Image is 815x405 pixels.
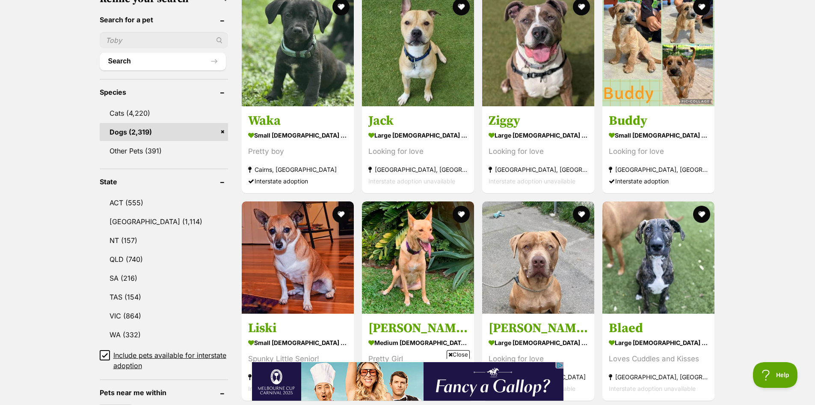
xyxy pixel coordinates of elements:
strong: small [DEMOGRAPHIC_DATA] Dog [248,129,347,141]
a: Jack large [DEMOGRAPHIC_DATA] Dog Looking for love [GEOGRAPHIC_DATA], [GEOGRAPHIC_DATA] Interstat... [362,106,474,193]
button: favourite [693,206,711,223]
h3: Buddy [609,113,708,129]
a: [GEOGRAPHIC_DATA] (1,114) [100,213,228,231]
h3: Jack [368,113,468,129]
a: Buddy small [DEMOGRAPHIC_DATA] Dog Looking for love [GEOGRAPHIC_DATA], [GEOGRAPHIC_DATA] Intersta... [602,106,714,193]
a: VIC (864) [100,307,228,325]
a: Blaed large [DEMOGRAPHIC_DATA] Dog Loves Cuddles and Kisses [GEOGRAPHIC_DATA], [GEOGRAPHIC_DATA] ... [602,314,714,401]
header: Pets near me within [100,389,228,396]
h3: Liski [248,320,347,336]
a: Cats (4,220) [100,104,228,122]
div: Pretty Girl [368,353,468,365]
strong: medium [DEMOGRAPHIC_DATA] Dog [368,336,468,349]
strong: large [DEMOGRAPHIC_DATA] Dog [489,336,588,349]
input: Toby [100,32,228,48]
img: Quana - Mastiff Dog [482,201,594,314]
h3: [PERSON_NAME] [368,320,468,336]
h3: Waka [248,113,347,129]
strong: Applecross, [GEOGRAPHIC_DATA] [248,371,347,383]
a: SA (216) [100,269,228,287]
div: Looking for love [609,146,708,157]
header: Search for a pet [100,16,228,24]
img: Cleo - Australian Kelpie Dog [362,201,474,314]
span: Close [447,350,470,359]
strong: large [DEMOGRAPHIC_DATA] Dog [609,336,708,349]
button: Search [100,53,226,70]
div: Spunky Little Senior! [248,353,347,365]
span: Include pets available for interstate adoption [113,350,228,371]
div: Loves Cuddles and Kisses [609,353,708,365]
a: Ziggy large [DEMOGRAPHIC_DATA] Dog Looking for love [GEOGRAPHIC_DATA], [GEOGRAPHIC_DATA] Intersta... [482,106,594,193]
iframe: Help Scout Beacon - Open [753,362,798,388]
strong: large [DEMOGRAPHIC_DATA] Dog [489,129,588,141]
div: Interstate adoption [248,175,347,187]
a: [PERSON_NAME] medium [DEMOGRAPHIC_DATA] Dog Pretty Girl Cairns, [GEOGRAPHIC_DATA] Interstate adop... [362,314,474,401]
div: Looking for love [489,146,588,157]
a: ACT (555) [100,194,228,212]
h3: Ziggy [489,113,588,129]
header: Species [100,88,228,96]
strong: large [DEMOGRAPHIC_DATA] Dog [368,129,468,141]
strong: [GEOGRAPHIC_DATA], [GEOGRAPHIC_DATA] [609,371,708,383]
header: State [100,178,228,186]
img: Blaed - Australian Kelpie x Staghound Dog [602,201,714,314]
a: NT (157) [100,231,228,249]
a: Dogs (2,319) [100,123,228,141]
div: Pretty boy [248,146,347,157]
div: Looking for love [489,353,588,365]
strong: Cairns, [GEOGRAPHIC_DATA] [248,164,347,175]
a: QLD (740) [100,250,228,268]
a: TAS (154) [100,288,228,306]
span: Interstate adoption unavailable [368,177,455,185]
a: Waka small [DEMOGRAPHIC_DATA] Dog Pretty boy Cairns, [GEOGRAPHIC_DATA] Interstate adoption [242,106,354,193]
div: Looking for love [368,146,468,157]
strong: [GEOGRAPHIC_DATA], [GEOGRAPHIC_DATA] [609,164,708,175]
button: favourite [332,206,350,223]
iframe: Advertisement [252,362,563,401]
a: [PERSON_NAME] large [DEMOGRAPHIC_DATA] Dog Looking for love Alfredton, [GEOGRAPHIC_DATA] Intersta... [482,314,594,401]
strong: small [DEMOGRAPHIC_DATA] Dog [248,336,347,349]
span: Interstate adoption unavailable [609,385,696,392]
a: Other Pets (391) [100,142,228,160]
span: Interstate adoption unavailable [489,177,575,185]
img: Liski - Chihuahua x Jack Russell Terrier Dog [242,201,354,314]
strong: [GEOGRAPHIC_DATA], [GEOGRAPHIC_DATA] [368,164,468,175]
button: favourite [573,206,590,223]
div: Interstate adoption [609,175,708,187]
button: favourite [453,206,470,223]
strong: [GEOGRAPHIC_DATA], [GEOGRAPHIC_DATA] [489,164,588,175]
a: WA (332) [100,326,228,344]
strong: small [DEMOGRAPHIC_DATA] Dog [609,129,708,141]
span: Interstate adoption unavailable [248,385,335,392]
a: Include pets available for interstate adoption [100,350,228,371]
h3: [PERSON_NAME] [489,320,588,336]
h3: Blaed [609,320,708,336]
a: Liski small [DEMOGRAPHIC_DATA] Dog Spunky Little Senior! Applecross, [GEOGRAPHIC_DATA] Interstate... [242,314,354,401]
